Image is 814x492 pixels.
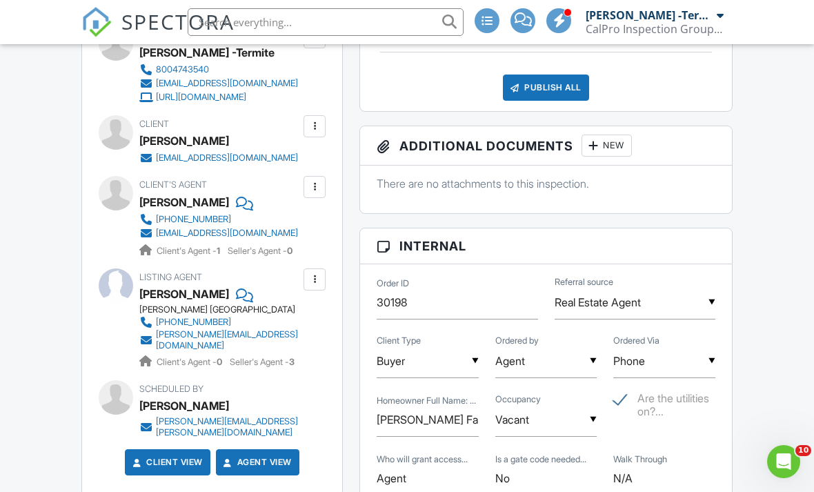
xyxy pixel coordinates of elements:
[139,42,275,63] div: [PERSON_NAME] -Termite
[495,393,541,406] label: Occupancy
[287,246,292,256] strong: 0
[121,7,235,36] span: SPECTORA
[503,75,589,101] div: Publish All
[156,92,246,103] div: [URL][DOMAIN_NAME]
[139,395,229,416] div: [PERSON_NAME]
[586,8,713,22] div: [PERSON_NAME] -Termite
[156,329,300,351] div: [PERSON_NAME][EMAIL_ADDRESS][DOMAIN_NAME]
[188,8,464,36] input: Search everything...
[795,445,811,456] span: 10
[228,246,292,256] span: Seller's Agent -
[289,357,295,367] strong: 3
[360,126,732,166] h3: Additional Documents
[613,392,715,409] label: Are the utilities on? Required for inspection
[613,335,659,347] label: Ordered Via
[139,304,311,315] div: [PERSON_NAME] [GEOGRAPHIC_DATA]
[139,130,229,151] div: [PERSON_NAME]
[230,357,295,367] span: Seller's Agent -
[139,284,229,304] div: [PERSON_NAME]
[582,135,632,157] div: New
[156,78,298,89] div: [EMAIL_ADDRESS][DOMAIN_NAME]
[139,416,300,438] a: [PERSON_NAME][EMAIL_ADDRESS][PERSON_NAME][DOMAIN_NAME]
[377,403,479,437] input: Homeowner Full Name: Required for Termite Inspections
[130,455,203,469] a: Client View
[139,315,300,329] a: [PHONE_NUMBER]
[156,317,231,328] div: [PHONE_NUMBER]
[81,7,112,37] img: The Best Home Inspection Software - Spectora
[139,63,298,77] a: 8004743540
[555,276,613,288] label: Referral source
[157,246,222,256] span: Client's Agent -
[139,90,298,104] a: [URL][DOMAIN_NAME]
[377,453,468,465] label: Who will grant access to inspector?
[81,19,235,48] a: SPECTORA
[377,277,409,289] label: Order ID
[139,272,202,282] span: Listing Agent
[139,77,298,90] a: [EMAIL_ADDRESS][DOMAIN_NAME]
[217,357,222,367] strong: 0
[495,453,586,465] label: Is a gate code needed for additional access to home
[139,179,207,190] span: Client's Agent
[360,228,732,264] h3: Internal
[139,329,300,351] a: [PERSON_NAME][EMAIL_ADDRESS][DOMAIN_NAME]
[156,228,298,239] div: [EMAIL_ADDRESS][DOMAIN_NAME]
[156,64,209,75] div: 8004743540
[139,119,169,129] span: Client
[377,335,421,347] label: Client Type
[495,335,539,347] label: Ordered by
[156,214,231,225] div: [PHONE_NUMBER]
[139,192,229,213] div: [PERSON_NAME]
[217,246,220,256] strong: 1
[221,455,292,469] a: Agent View
[613,453,667,465] label: Walk Through
[139,213,298,226] a: [PHONE_NUMBER]
[377,394,476,406] label: Homeowner Full Name: Required for Termite Inspections
[377,176,715,191] p: There are no attachments to this inspection.
[139,384,203,394] span: Scheduled By
[767,445,800,478] iframe: Intercom live chat
[156,416,300,438] div: [PERSON_NAME][EMAIL_ADDRESS][PERSON_NAME][DOMAIN_NAME]
[156,152,298,164] div: [EMAIL_ADDRESS][DOMAIN_NAME]
[139,226,298,240] a: [EMAIL_ADDRESS][DOMAIN_NAME]
[139,151,298,165] a: [EMAIL_ADDRESS][DOMAIN_NAME]
[157,357,224,367] span: Client's Agent -
[586,22,724,36] div: CalPro Inspection Group Sac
